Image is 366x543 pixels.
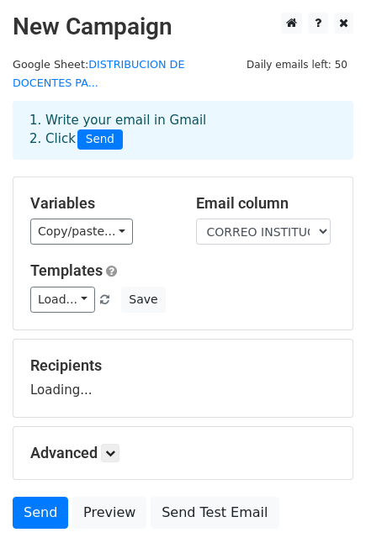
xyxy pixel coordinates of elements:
[13,497,68,529] a: Send
[241,58,353,71] a: Daily emails left: 50
[241,55,353,74] span: Daily emails left: 50
[30,194,171,213] h5: Variables
[17,111,349,150] div: 1. Write your email in Gmail 2. Click
[72,497,146,529] a: Preview
[13,58,185,90] a: DISTRIBUCION DE DOCENTES PA...
[30,356,336,400] div: Loading...
[13,13,353,41] h2: New Campaign
[30,356,336,375] h5: Recipients
[77,129,123,150] span: Send
[30,261,103,279] a: Templates
[13,58,185,90] small: Google Sheet:
[30,444,336,462] h5: Advanced
[151,497,278,529] a: Send Test Email
[196,194,337,213] h5: Email column
[30,219,133,245] a: Copy/paste...
[30,287,95,313] a: Load...
[121,287,165,313] button: Save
